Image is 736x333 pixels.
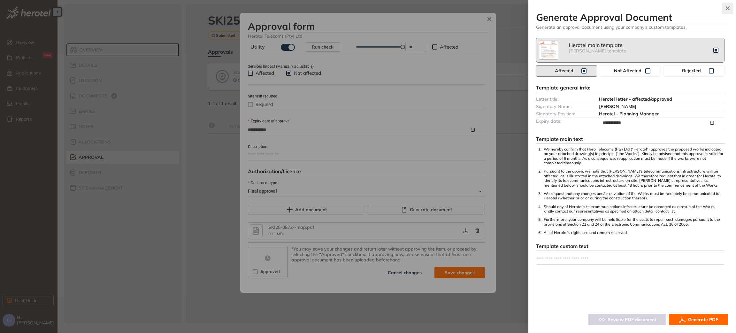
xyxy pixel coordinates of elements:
span: Herotel letter - affected/approved [599,96,672,102]
button: Not Affected [600,65,661,77]
span: Signatory Name: [536,104,571,109]
span: Not Affected [610,68,645,74]
button: Generate PDF [669,314,728,325]
div: [PERSON_NAME] template [569,48,713,54]
span: [PERSON_NAME] [599,104,636,109]
span: Letter title: [536,96,558,102]
span: Template main text [536,136,583,142]
p: Should any of Herotel’s telecommunications infrastructure be damaged as a result of the Works, ki... [544,205,724,214]
span: Signatory Position: [536,111,575,117]
p: We hereby confirm that Hero Telecoms (Pty) Ltd (“Herotel”) approves the proposed works indicated ... [544,147,724,166]
span: Generate an approval document using your company’s custom templates. [536,24,728,30]
p: Pursuant to the above, we note that [PERSON_NAME]’s telecommunications infrastructure will be aff... [544,169,724,188]
h3: Generate Approval Document [536,12,728,23]
span: Affected [547,68,581,74]
span: Generate PDF [688,316,718,323]
img: template-image [539,41,558,59]
span: Template custom text [536,243,588,249]
p: All of Herotel’s rights are and remain reserved. [544,230,724,235]
span: Rejected [674,68,709,74]
span: Expiry date: [536,118,561,124]
span: Template general info: [536,84,590,91]
button: Rejected [663,65,724,77]
p: Furthermore, your company will be held liable for the costs to repair such damages pursuant to th... [544,217,724,227]
button: Affected [536,65,597,77]
p: We request that any changes and/or deviation of the Works must immediately be communicated to Her... [544,191,724,201]
span: Herotel - Planning Manager [599,111,659,117]
div: Herotel main template [569,42,713,48]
